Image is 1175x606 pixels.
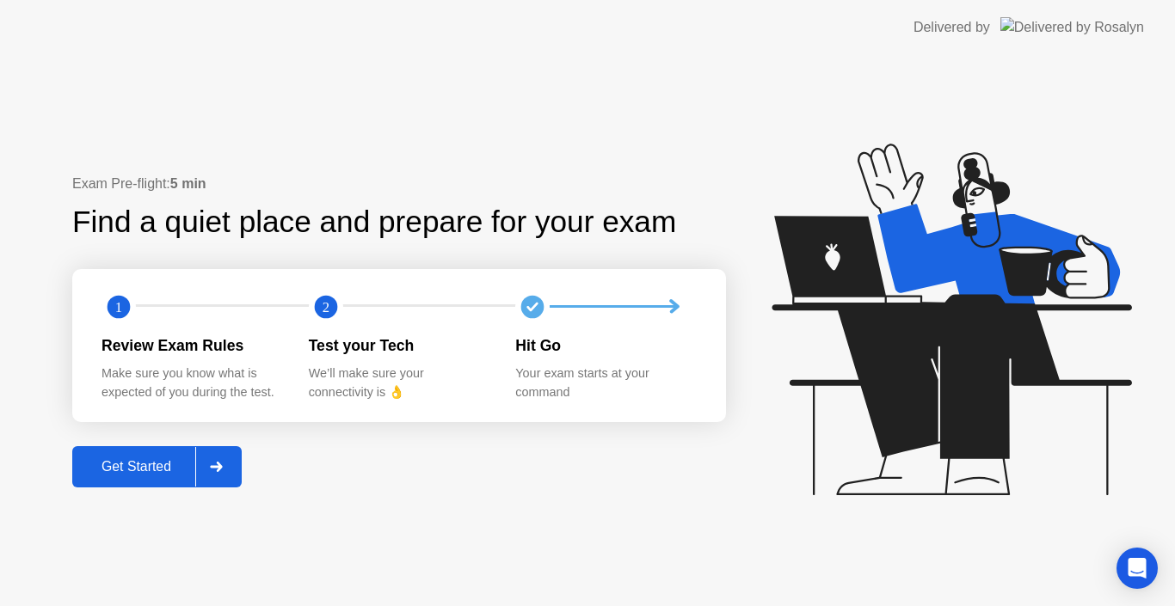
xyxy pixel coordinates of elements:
[1117,548,1158,589] div: Open Intercom Messenger
[72,174,726,194] div: Exam Pre-flight:
[170,176,206,191] b: 5 min
[309,364,489,401] div: We’ll make sure your connectivity is 👌
[72,199,679,245] div: Find a quiet place and prepare for your exam
[77,459,195,474] div: Get Started
[914,17,990,38] div: Delivered by
[515,334,695,357] div: Hit Go
[72,446,242,487] button: Get Started
[102,364,281,401] div: Make sure you know what is expected of you during the test.
[102,334,281,357] div: Review Exam Rules
[1000,17,1144,37] img: Delivered by Rosalyn
[515,364,695,401] div: Your exam starts at your command
[309,334,489,357] div: Test your Tech
[115,298,122,315] text: 1
[323,298,329,315] text: 2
